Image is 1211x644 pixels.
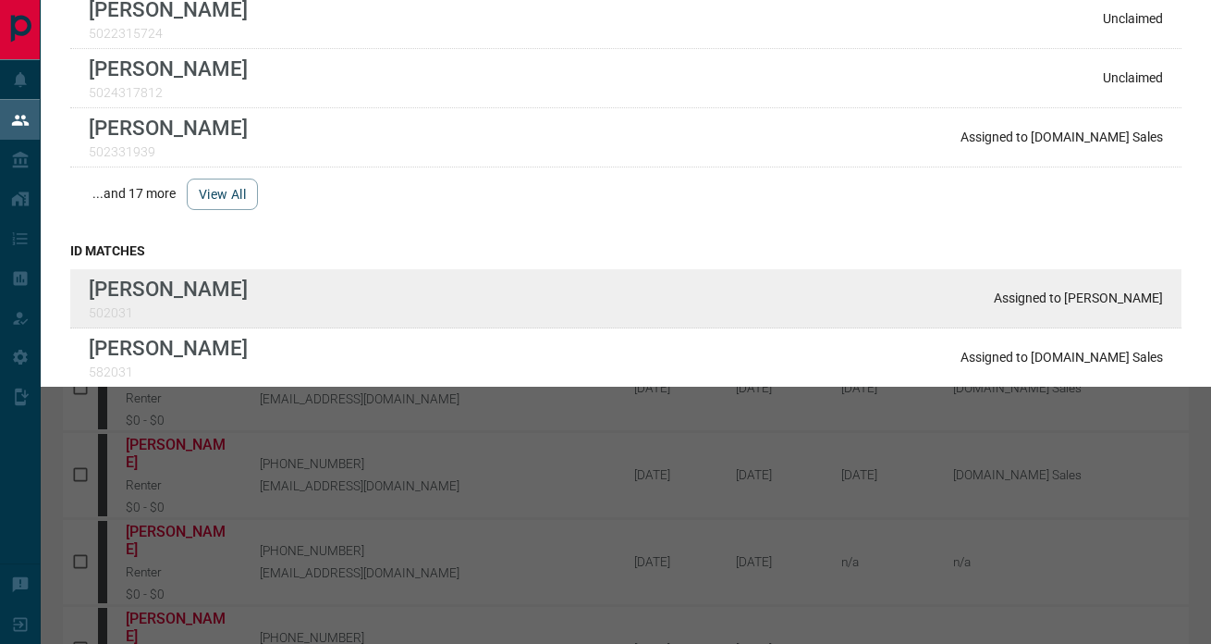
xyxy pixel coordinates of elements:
div: ...and 17 more [70,167,1181,221]
p: [PERSON_NAME] [89,116,248,140]
p: Assigned to [DOMAIN_NAME] Sales [960,130,1163,144]
p: Assigned to [DOMAIN_NAME] Sales [960,350,1163,365]
p: 502331939 [89,144,248,159]
p: Unclaimed [1103,11,1163,26]
p: [PERSON_NAME] [89,277,248,301]
p: Unclaimed [1103,70,1163,85]
p: 582031 [89,365,248,379]
p: 502031 [89,305,248,320]
p: 5024317812 [89,85,248,100]
p: [PERSON_NAME] [89,336,248,360]
button: view all [187,179,258,210]
p: [PERSON_NAME] [89,56,248,80]
p: 5022315724 [89,26,248,41]
h3: id matches [70,243,1181,258]
p: Assigned to [PERSON_NAME] [994,291,1163,305]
